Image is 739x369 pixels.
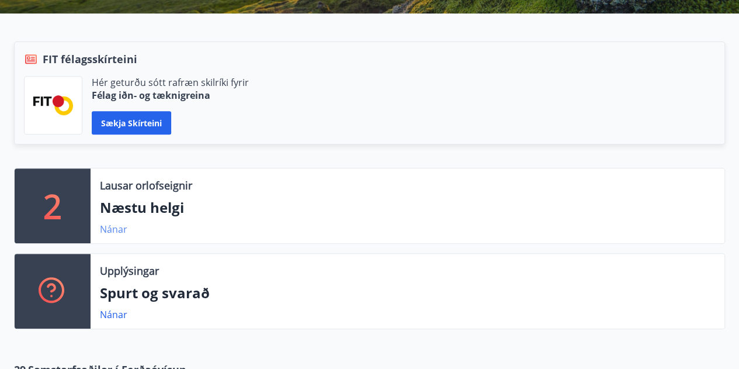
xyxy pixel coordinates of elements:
[92,89,249,102] p: Félag iðn- og tæknigreina
[43,184,62,228] p: 2
[100,223,127,236] a: Nánar
[33,95,73,115] img: FPQVkF9lTnNbbaRSFyT17YYeljoOGk5m51IhT0bO.png
[100,178,192,193] p: Lausar orlofseignir
[43,51,137,67] span: FIT félagsskírteini
[100,308,127,321] a: Nánar
[92,76,249,89] p: Hér geturðu sótt rafræn skilríki fyrir
[92,111,171,135] button: Sækja skírteini
[100,198,715,218] p: Næstu helgi
[100,283,715,303] p: Spurt og svarað
[100,263,159,278] p: Upplýsingar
